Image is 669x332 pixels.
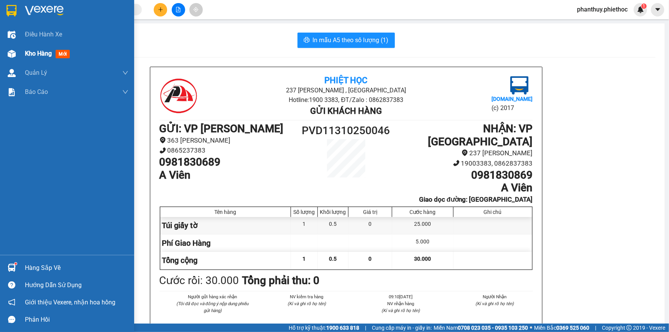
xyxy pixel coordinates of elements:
i: (Kí và ghi rõ họ tên) [476,301,514,306]
div: Ghi chú [455,209,530,215]
span: Miền Nam [434,324,528,332]
strong: 1900 633 818 [326,325,359,331]
li: 237 [PERSON_NAME] [393,148,533,158]
div: Giá trị [350,209,390,215]
span: 1 [643,3,645,9]
h1: 0981830869 [393,169,533,182]
b: Phiệt Học [324,76,367,85]
h1: A Viên [393,181,533,194]
li: NV nhận hàng [363,300,439,307]
img: logo.jpg [10,10,48,48]
button: printerIn mẫu A5 theo số lượng (1) [298,33,395,48]
span: caret-down [654,6,661,13]
h1: 0981830689 [159,156,299,169]
img: warehouse-icon [8,50,16,58]
h1: PVD11310250046 [299,122,393,139]
div: Số lượng [293,209,316,215]
button: aim [189,3,203,16]
img: warehouse-icon [8,31,16,39]
h1: A Viên [159,169,299,182]
span: Điều hành xe [25,30,62,39]
i: (Kí và ghi rõ họ tên) [288,301,326,306]
div: 1 [291,217,318,234]
li: NV kiểm tra hàng [269,293,345,300]
li: 0865237383 [159,145,299,156]
div: Cước rồi : 30.000 [159,272,239,289]
span: phone [159,147,166,154]
span: plus [158,7,163,12]
sup: 1 [641,3,647,9]
div: Cước hàng [394,209,451,215]
div: Hàng sắp về [25,262,128,274]
span: Hỗ trợ kỹ thuật: [289,324,359,332]
img: logo.jpg [510,76,529,95]
span: down [122,70,128,76]
b: GỬI : VP [PERSON_NAME] [10,56,134,68]
span: 0 [369,256,372,262]
b: NHẬN : VP [GEOGRAPHIC_DATA] [428,122,533,148]
span: down [122,89,128,95]
li: 237 [PERSON_NAME] , [GEOGRAPHIC_DATA] [72,19,321,28]
li: Hotline: 1900 3383, ĐT/Zalo : 0862837383 [72,28,321,38]
span: copyright [626,325,632,330]
li: 19003383, 0862837383 [393,158,533,169]
img: logo.jpg [159,76,198,115]
span: question-circle [8,281,15,289]
span: phone [453,160,460,166]
li: 09:10[DATE] [363,293,439,300]
span: message [8,316,15,323]
b: Giao dọc đường: [GEOGRAPHIC_DATA] [419,196,533,203]
div: Phí Giao Hàng [160,235,291,252]
strong: 0369 525 060 [556,325,589,331]
div: 0.5 [318,217,348,234]
span: file-add [176,7,181,12]
b: [DOMAIN_NAME] [491,96,533,102]
img: icon-new-feature [637,6,644,13]
span: In mẫu A5 theo số lượng (1) [313,35,389,45]
span: Quản Lý [25,68,47,77]
li: 237 [PERSON_NAME] , [GEOGRAPHIC_DATA] [222,85,470,95]
span: Kho hàng [25,50,52,57]
i: (Kí và ghi rõ họ tên) [381,308,420,313]
div: 0 [348,217,392,234]
sup: 1 [15,263,17,265]
div: Tên hàng [162,209,289,215]
span: Tổng cộng [162,256,198,265]
span: aim [193,7,199,12]
button: caret-down [651,3,664,16]
li: Người Nhận [457,293,533,300]
li: (c) 2017 [491,103,533,113]
b: Tổng phải thu: 0 [242,274,320,287]
span: environment [159,137,166,143]
b: GỬI : VP [PERSON_NAME] [159,122,284,135]
i: (Tôi đã đọc và đồng ý nộp dung phiếu gửi hàng) [176,301,248,313]
span: 30.000 [414,256,431,262]
span: 0.5 [329,256,337,262]
div: Khối lượng [320,209,346,215]
b: Gửi khách hàng [310,106,382,116]
div: Túi giấy tờ [160,217,291,234]
li: Hotline: 1900 3383, ĐT/Zalo : 0862837383 [222,95,470,105]
img: warehouse-icon [8,69,16,77]
button: plus [154,3,167,16]
span: Miền Bắc [534,324,589,332]
span: | [595,324,596,332]
div: Phản hồi [25,314,128,325]
img: logo-vxr [7,5,16,16]
strong: 0708 023 035 - 0935 103 250 [458,325,528,331]
span: 1 [303,256,306,262]
span: Giới thiệu Vexere, nhận hoa hồng [25,297,115,307]
span: Cung cấp máy in - giấy in: [372,324,432,332]
span: ⚪️ [530,326,532,329]
img: solution-icon [8,88,16,96]
div: Hướng dẫn sử dụng [25,279,128,291]
li: Người gửi hàng xác nhận [175,293,251,300]
span: mới [56,50,70,58]
span: phanthuy.phiethoc [571,5,634,14]
span: printer [304,37,310,44]
img: warehouse-icon [8,264,16,272]
span: Báo cáo [25,87,48,97]
div: 5.000 [392,235,453,252]
span: environment [462,150,468,156]
span: notification [8,299,15,306]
